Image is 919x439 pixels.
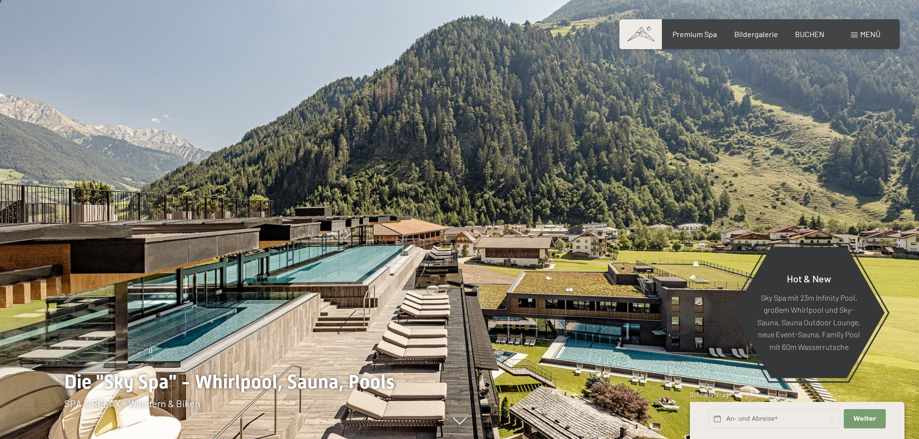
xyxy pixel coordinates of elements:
[844,409,885,429] button: Weiter
[853,414,876,423] span: Weiter
[787,272,831,284] span: Hot & New
[795,29,824,39] a: BUCHEN
[672,29,717,39] a: Premium Spa
[690,391,732,399] span: Schnellanfrage
[756,291,861,353] p: Sky Spa mit 23m Infinity Pool, großem Whirlpool und Sky-Sauna, Sauna Outdoor Lounge, neue Event-S...
[860,29,880,39] span: Menü
[732,246,885,379] a: Hot & New Sky Spa mit 23m Infinity Pool, großem Whirlpool und Sky-Sauna, Sauna Outdoor Lounge, ne...
[734,29,778,39] a: Bildergalerie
